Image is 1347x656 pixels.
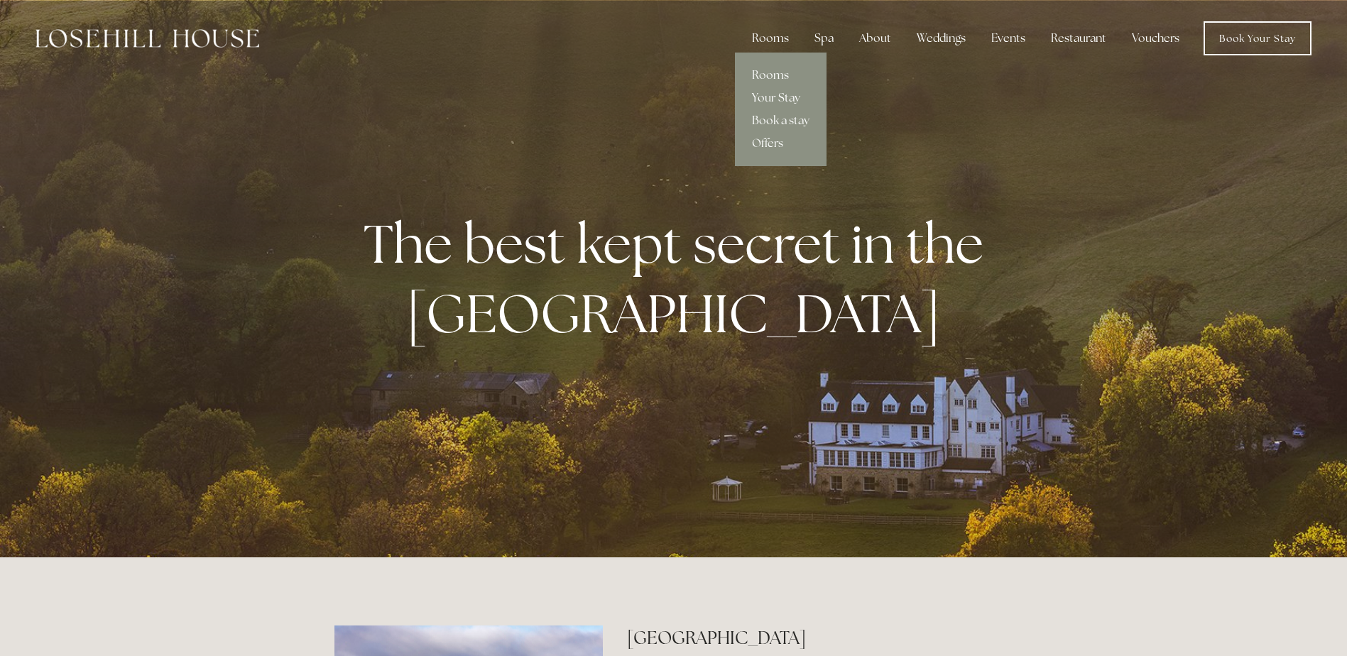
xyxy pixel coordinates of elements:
div: Rooms [741,24,800,53]
div: Events [980,24,1037,53]
a: Book a stay [735,109,827,132]
h2: [GEOGRAPHIC_DATA] [627,625,1013,650]
a: Your Stay [735,87,827,109]
a: Rooms [735,64,827,87]
a: Book Your Stay [1204,21,1311,55]
strong: The best kept secret in the [GEOGRAPHIC_DATA] [364,209,995,348]
a: Vouchers [1120,24,1191,53]
div: Spa [803,24,845,53]
div: About [848,24,902,53]
a: Offers [735,132,827,155]
img: Losehill House [36,29,259,48]
div: Restaurant [1040,24,1118,53]
div: Weddings [905,24,977,53]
